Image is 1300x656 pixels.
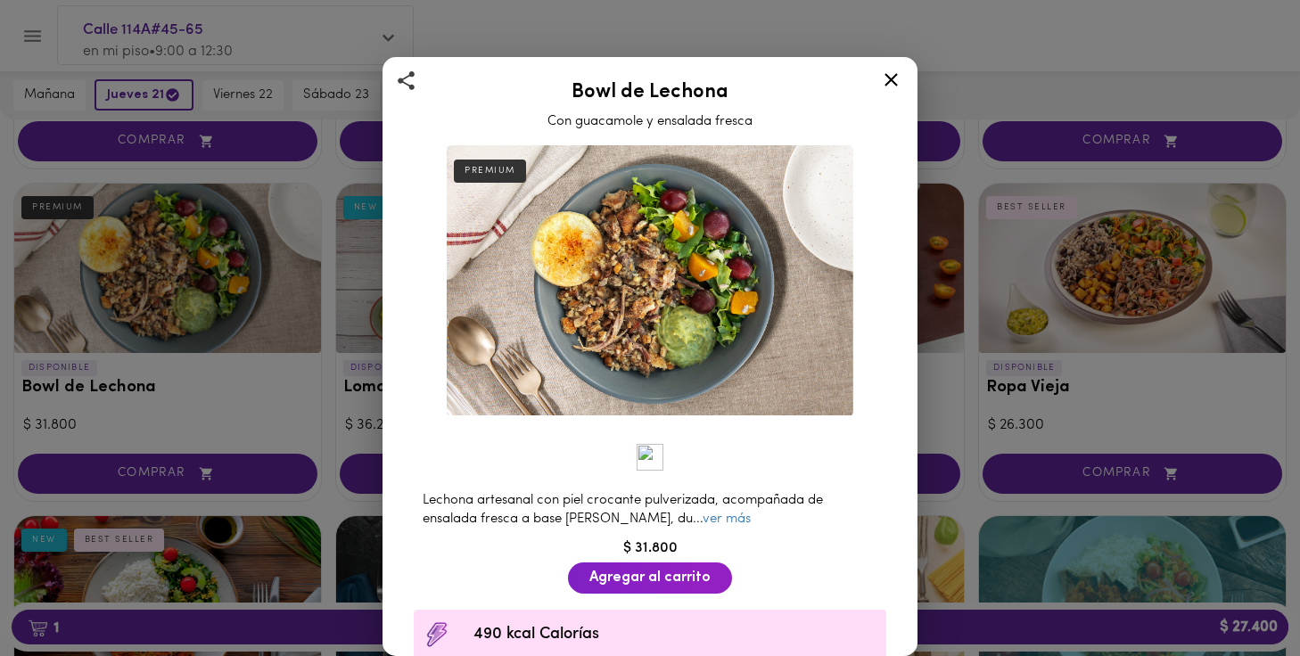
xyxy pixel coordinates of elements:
[547,115,753,128] span: Con guacamole y ensalada fresca
[589,570,711,586] span: Agregar al carrito
[423,494,823,526] span: Lechona artesanal con piel crocante pulverizada, acompañada de ensalada fresca a base [PERSON_NAM...
[424,621,450,648] img: Contenido calórico
[1197,553,1282,638] iframe: Messagebird Livechat Widget
[405,82,895,103] h2: Bowl de Lechona
[637,444,663,471] img: Artesanal.png
[568,562,732,594] button: Agregar al carrito
[473,623,876,647] span: 490 kcal Calorías
[405,538,895,559] div: $ 31.800
[454,160,526,183] div: PREMIUM
[447,145,853,416] img: Bowl de Lechona
[703,512,751,526] a: ver más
